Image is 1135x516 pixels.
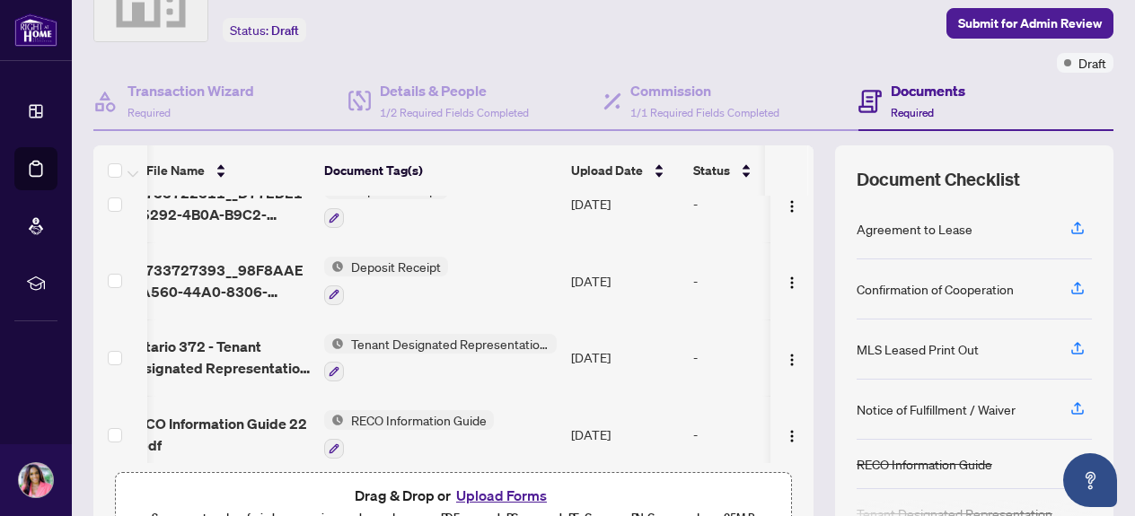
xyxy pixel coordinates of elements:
span: Draft [271,22,299,39]
span: Drag & Drop or [355,484,552,507]
div: - [693,424,831,444]
h4: Details & People [380,80,529,101]
span: Upload Date [571,161,643,180]
div: Status: [223,18,306,42]
div: MLS Leased Print Out [857,339,979,359]
span: RECO Information Guide [344,410,494,430]
button: Upload Forms [451,484,552,507]
div: - [693,194,831,214]
div: Notice of Fulfillment / Waiver [857,399,1016,419]
h4: Transaction Wizard [128,80,254,101]
img: logo [14,13,57,47]
img: Logo [785,429,799,443]
img: Status Icon [324,334,344,354]
div: - [693,347,831,367]
h4: Documents [891,80,965,101]
td: [DATE] [564,396,686,473]
button: Logo [778,343,806,372]
span: Deposit Receipt [344,257,448,276]
span: Document Checklist [857,167,1020,192]
button: Status IconRECO Information Guide [324,410,494,459]
span: Submit for Admin Review [958,9,1102,38]
button: Logo [778,189,806,218]
td: [DATE] [564,165,686,242]
img: Profile Icon [19,463,53,497]
h4: Commission [630,80,779,101]
span: Required [128,106,171,119]
img: Status Icon [324,410,344,430]
button: Status IconDeposit Receipt [324,179,448,228]
button: Status IconTenant Designated Representation Agreement [324,334,557,382]
th: Document Tag(s) [317,145,564,196]
button: Open asap [1063,453,1117,507]
img: Status Icon [324,257,344,276]
button: Submit for Admin Review [946,8,1113,39]
img: Logo [785,353,799,367]
th: (5) File Name [119,145,317,196]
span: Required [891,106,934,119]
img: Logo [785,199,799,214]
span: Tenant Designated Representation Agreement [344,334,557,354]
div: Confirmation of Cooperation [857,279,1014,299]
span: Ontario 372 - Tenant Designated Representation Agreement - Authority for Lease or Purchase 4.pdf [127,336,310,379]
th: Upload Date [564,145,686,196]
img: Logo [785,275,799,290]
span: Status [693,161,730,180]
td: [DATE] [564,319,686,397]
th: Status [686,145,839,196]
span: 1/2 Required Fields Completed [380,106,529,119]
div: Agreement to Lease [857,219,972,239]
span: 1/1 Required Fields Completed [630,106,779,119]
span: 77733727393__98F8AAE6-A560-44A0-8306-FA0020034E69.jpeg [127,259,310,302]
td: [DATE] [564,242,686,319]
span: Draft [1078,53,1106,73]
button: Status IconDeposit Receipt [324,257,448,305]
button: Logo [778,420,806,449]
button: Logo [778,267,806,295]
span: 77733722311__D77EDE16-5292-4B0A-B9C2-EB7CCAAD9382.jpeg [127,182,310,225]
div: - [693,271,831,291]
div: RECO Information Guide [857,454,992,474]
span: (5) File Name [127,161,205,180]
span: RECO Information Guide 22 1.pdf [127,413,310,456]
